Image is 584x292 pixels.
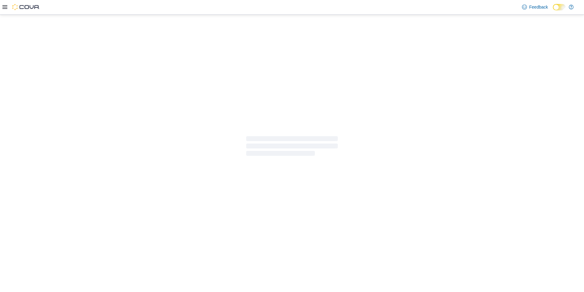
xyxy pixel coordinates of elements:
span: Feedback [529,4,548,10]
img: Cova [12,4,40,10]
span: Loading [246,137,338,157]
a: Feedback [520,1,550,13]
input: Dark Mode [553,4,566,10]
